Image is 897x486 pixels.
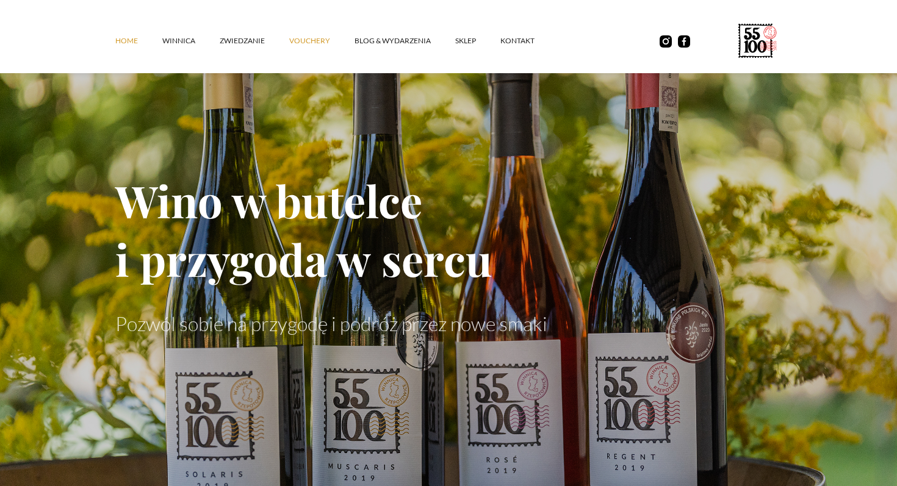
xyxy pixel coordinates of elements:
[115,171,782,288] h1: Wino w butelce i przygoda w sercu
[115,312,782,335] p: Pozwól sobie na przygodę i podróż przez nowe smaki
[162,23,220,59] a: winnica
[455,23,500,59] a: SKLEP
[289,23,355,59] a: vouchery
[220,23,289,59] a: ZWIEDZANIE
[355,23,455,59] a: Blog & Wydarzenia
[115,23,162,59] a: Home
[500,23,559,59] a: kontakt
